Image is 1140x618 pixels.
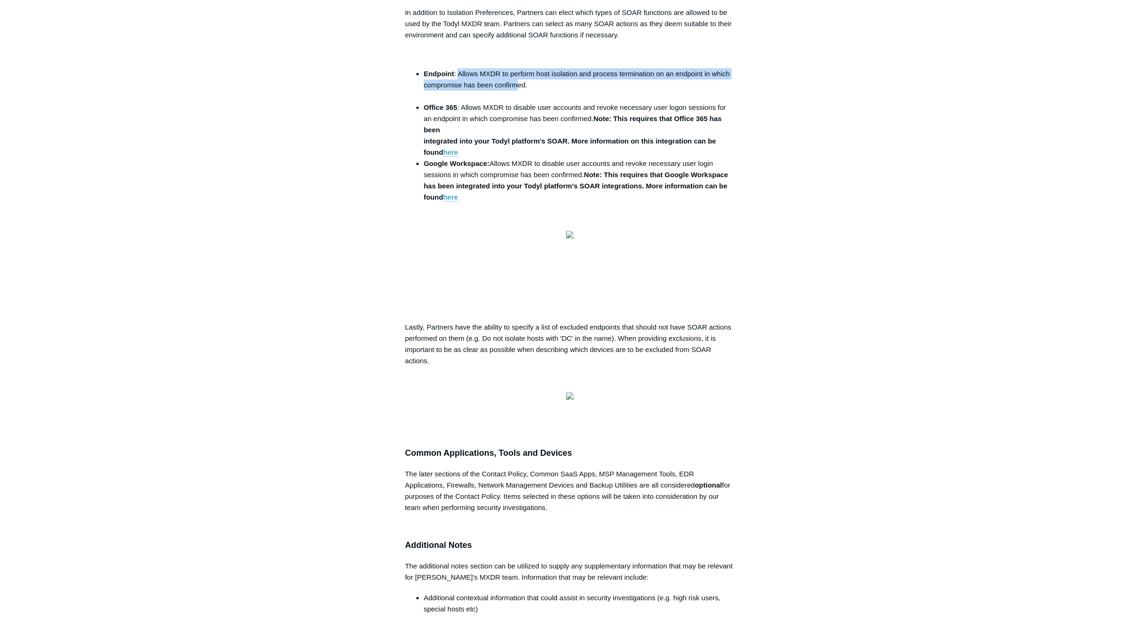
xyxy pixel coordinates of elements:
[424,68,735,102] li: : Allows MXDR to perform host isolation and process termination on an endpoint in which compromis...
[695,481,722,489] strong: optional
[405,322,735,366] p: Lastly, Partners have the ability to specify a list of excluded endpoints that should not have SO...
[443,193,458,201] a: here
[424,102,735,158] li: : Allows MXDR to disable user accounts and revoke necessary user logon sessions for an endpoint i...
[405,446,735,460] h3: Common Applications, Tools and Devices
[424,159,490,167] strong: Google Workspace:
[424,70,454,78] strong: Endpoint
[405,468,735,513] p: The later sections of the Contact Policy, Common SaaS Apps, MSP Management Tools, EDR Application...
[566,392,574,400] img: 41175639619475
[405,561,735,583] p: The additional notes section can be utilized to supply any supplementary information that may be ...
[405,7,735,41] p: In addition to Isolation Preferences, Partners can elect which types of SOAR functions are allowe...
[566,231,574,238] img: 41175656582419
[405,539,735,552] h3: Additional Notes
[424,171,728,201] strong: Note: This requires that Google Workspace has been integrated into your Todyl platform's SOAR int...
[443,148,458,157] a: here
[424,158,735,203] li: Allows MXDR to disable user accounts and revoke necessary user login sessions in which compromise...
[424,103,457,111] strong: Office 365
